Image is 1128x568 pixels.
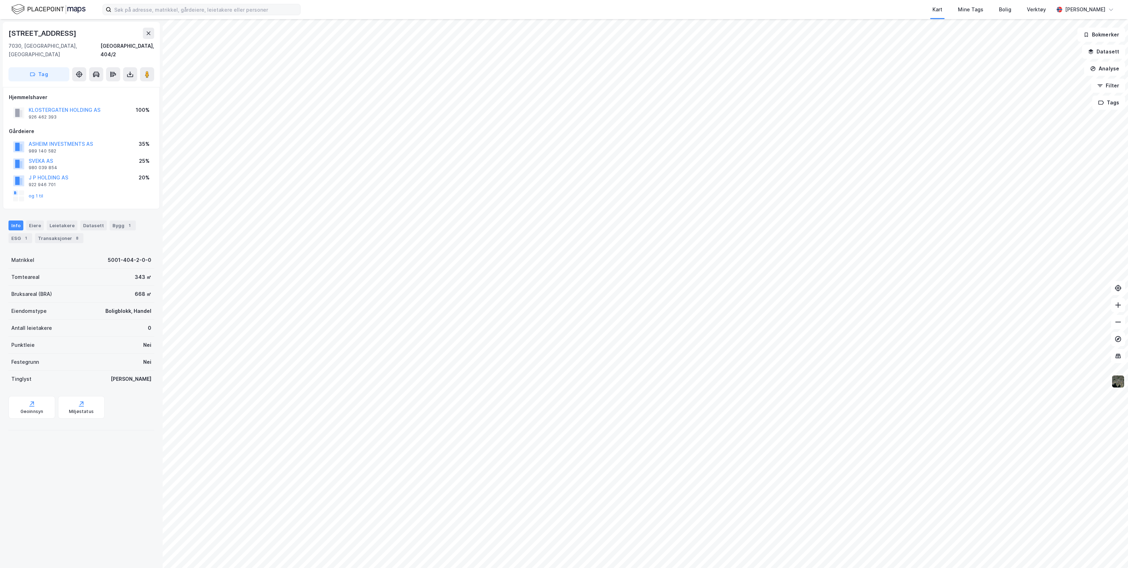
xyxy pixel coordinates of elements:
div: Festegrunn [11,358,39,366]
div: 7030, [GEOGRAPHIC_DATA], [GEOGRAPHIC_DATA] [8,42,100,59]
iframe: Chat Widget [1093,534,1128,568]
button: Filter [1091,79,1125,93]
div: Gårdeiere [9,127,154,136]
button: Tag [8,67,69,81]
div: 989 140 582 [29,148,56,154]
div: Tomteareal [11,273,40,281]
div: Geoinnsyn [21,409,43,414]
div: Antall leietakere [11,324,52,332]
img: logo.f888ab2527a4732fd821a326f86c7f29.svg [11,3,86,16]
div: Info [8,220,23,230]
div: Leietakere [47,220,77,230]
div: 1 [126,222,133,229]
div: 668 ㎡ [135,290,151,298]
div: Eiere [26,220,44,230]
div: Nei [143,341,151,349]
div: 25% [139,157,150,165]
img: 9k= [1111,375,1125,388]
div: Verktøy [1027,5,1046,14]
div: [PERSON_NAME] [111,375,151,383]
div: 922 946 701 [29,182,56,188]
div: 980 039 854 [29,165,57,171]
div: Kart [932,5,942,14]
div: Hjemmelshaver [9,93,154,102]
div: Punktleie [11,341,35,349]
div: [STREET_ADDRESS] [8,28,78,39]
div: Boligblokk, Handel [105,307,151,315]
div: Bygg [110,220,136,230]
div: Miljøstatus [69,409,94,414]
div: Nei [143,358,151,366]
div: 8 [74,235,81,242]
div: 5001-404-2-0-0 [108,256,151,264]
div: Eiendomstype [11,307,47,315]
div: 343 ㎡ [135,273,151,281]
div: Datasett [80,220,107,230]
div: 0 [148,324,151,332]
button: Tags [1092,96,1125,110]
div: 20% [139,173,150,182]
div: ESG [8,233,32,243]
div: 35% [139,140,150,148]
div: 1 [22,235,29,242]
div: Transaksjoner [35,233,83,243]
div: Tinglyst [11,375,31,383]
button: Bokmerker [1077,28,1125,42]
div: 926 462 393 [29,114,57,120]
div: Bolig [999,5,1011,14]
div: 100% [136,106,150,114]
div: [PERSON_NAME] [1065,5,1105,14]
button: Datasett [1082,45,1125,59]
div: Matrikkel [11,256,34,264]
input: Søk på adresse, matrikkel, gårdeiere, leietakere eller personer [111,4,300,15]
div: Mine Tags [958,5,983,14]
div: [GEOGRAPHIC_DATA], 404/2 [100,42,154,59]
button: Analyse [1084,62,1125,76]
div: Bruksareal (BRA) [11,290,52,298]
